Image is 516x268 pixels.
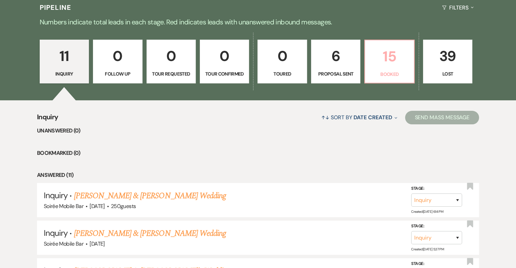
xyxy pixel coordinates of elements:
[90,203,104,210] span: [DATE]
[369,70,409,78] p: Booked
[262,70,302,78] p: Toured
[427,70,468,78] p: Lost
[316,45,356,67] p: 6
[44,203,83,210] span: Soirée Mobile Bar
[44,228,68,238] span: Inquiry
[364,40,414,84] a: 15Booked
[37,126,479,135] li: Unanswered (0)
[411,209,443,214] span: Created: [DATE] 6:14 PM
[319,108,400,126] button: Sort By Date Created
[405,111,479,124] button: Send Mass Message
[151,70,191,78] p: Tour Requested
[262,45,302,67] p: 0
[423,40,472,84] a: 39Lost
[369,45,409,68] p: 15
[151,45,191,67] p: 0
[40,40,89,84] a: 11Inquiry
[257,40,307,84] a: 0Toured
[44,190,68,201] span: Inquiry
[427,45,468,67] p: 39
[311,40,360,84] a: 6Proposal Sent
[37,171,479,180] li: Answered (11)
[411,260,462,268] label: Stage:
[97,45,138,67] p: 0
[321,114,329,121] span: ↑↓
[111,203,136,210] span: 250 guests
[74,190,226,202] a: [PERSON_NAME] & [PERSON_NAME] Wedding
[40,3,72,12] h3: Pipeline
[411,247,444,251] span: Created: [DATE] 5:37 PM
[44,45,84,67] p: 11
[14,17,502,27] p: Numbers indicate total leads in each stage. Red indicates leads with unanswered inbound messages.
[74,227,226,240] a: [PERSON_NAME] & [PERSON_NAME] Wedding
[44,70,84,78] p: Inquiry
[37,149,479,158] li: Bookmarked (0)
[200,40,249,84] a: 0Tour Confirmed
[204,70,245,78] p: Tour Confirmed
[353,114,392,121] span: Date Created
[204,45,245,67] p: 0
[411,185,462,192] label: Stage:
[411,223,462,230] label: Stage:
[147,40,196,84] a: 0Tour Requested
[97,70,138,78] p: Follow Up
[316,70,356,78] p: Proposal Sent
[37,112,58,126] span: Inquiry
[93,40,142,84] a: 0Follow Up
[90,240,104,247] span: [DATE]
[44,240,83,247] span: Soirée Mobile Bar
